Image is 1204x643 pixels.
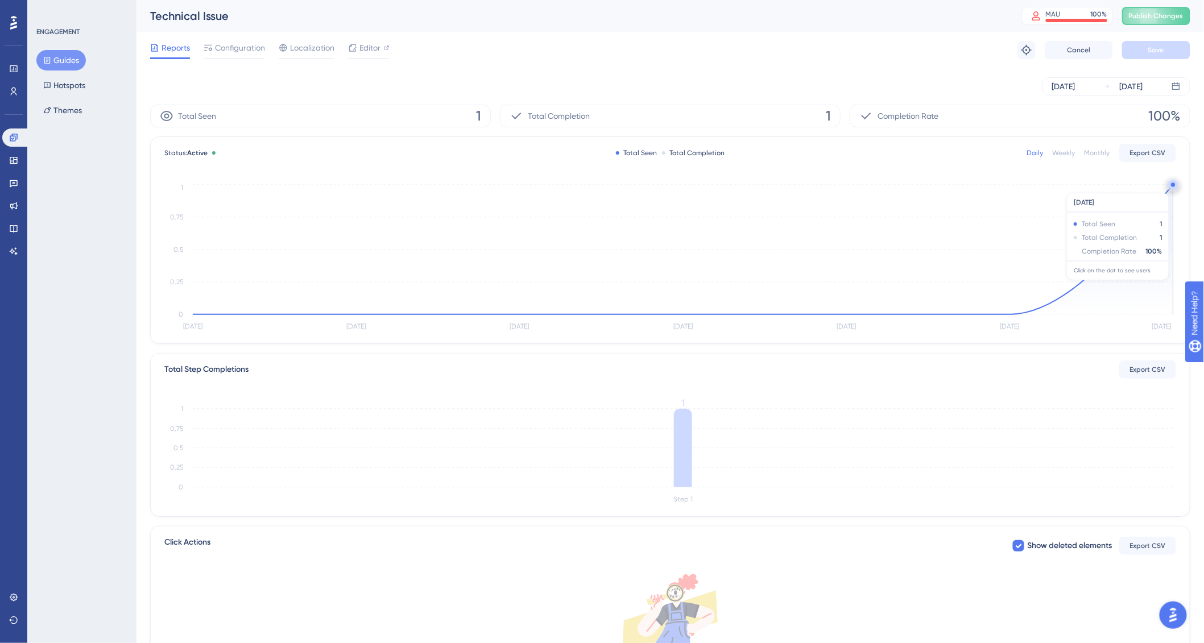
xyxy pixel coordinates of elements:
[476,107,481,125] span: 1
[1129,11,1184,20] span: Publish Changes
[187,149,208,157] span: Active
[346,323,366,331] tspan: [DATE]
[1027,148,1044,157] div: Daily
[164,363,249,376] div: Total Step Completions
[178,109,216,123] span: Total Seen
[1130,541,1166,550] span: Export CSV
[673,496,693,504] tspan: Step 1
[162,41,190,55] span: Reports
[1130,148,1166,157] span: Export CSV
[616,148,657,157] div: Total Seen
[36,100,89,121] button: Themes
[1028,539,1112,553] span: Show deleted elements
[1068,45,1091,55] span: Cancel
[181,184,183,192] tspan: 1
[170,464,183,472] tspan: 0.25
[1046,10,1061,19] div: MAU
[36,75,92,96] button: Hotspots
[170,425,183,433] tspan: 0.75
[878,109,939,123] span: Completion Rate
[1119,144,1176,162] button: Export CSV
[36,27,80,36] div: ENGAGEMENT
[36,50,86,70] button: Guides
[1119,537,1176,555] button: Export CSV
[1152,323,1172,331] tspan: [DATE]
[27,3,71,16] span: Need Help?
[1085,148,1110,157] div: Monthly
[1053,148,1075,157] div: Weekly
[173,246,183,254] tspan: 0.5
[1156,598,1190,632] iframe: UserGuiding AI Assistant Launcher
[164,148,208,157] span: Status:
[179,310,183,318] tspan: 0
[528,109,590,123] span: Total Completion
[1122,7,1190,25] button: Publish Changes
[1149,107,1181,125] span: 100%
[682,397,685,408] tspan: 1
[1119,360,1176,379] button: Export CSV
[1122,41,1190,59] button: Save
[359,41,380,55] span: Editor
[183,323,202,331] tspan: [DATE]
[837,323,856,331] tspan: [DATE]
[1045,41,1113,59] button: Cancel
[1052,80,1075,93] div: [DATE]
[179,483,183,491] tspan: 0
[1120,80,1143,93] div: [DATE]
[170,213,183,221] tspan: 0.75
[1000,323,1020,331] tspan: [DATE]
[170,278,183,286] tspan: 0.25
[181,405,183,413] tspan: 1
[662,148,725,157] div: Total Completion
[290,41,334,55] span: Localization
[164,536,210,556] span: Click Actions
[826,107,831,125] span: 1
[1130,365,1166,374] span: Export CSV
[150,8,994,24] div: Technical Issue
[510,323,529,331] tspan: [DATE]
[215,41,265,55] span: Configuration
[1091,10,1107,19] div: 100 %
[673,323,693,331] tspan: [DATE]
[173,444,183,452] tspan: 0.5
[1148,45,1164,55] span: Save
